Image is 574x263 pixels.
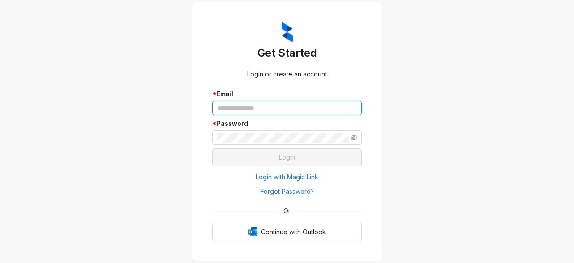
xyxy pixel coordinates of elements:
div: Email [212,89,362,99]
button: Forgot Password? [212,184,362,199]
span: Continue with Outlook [261,227,326,237]
button: OutlookContinue with Outlook [212,223,362,241]
img: Outlook [248,227,257,236]
span: eye-invisible [351,134,357,141]
button: Login with Magic Link [212,170,362,184]
div: Login or create an account [212,69,362,79]
span: Forgot Password? [261,187,314,196]
span: Or [277,206,297,216]
img: ZumaIcon [282,22,293,43]
h3: Get Started [212,46,362,60]
div: Password [212,119,362,129]
button: Login [212,148,362,166]
span: Login with Magic Link [256,172,318,182]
